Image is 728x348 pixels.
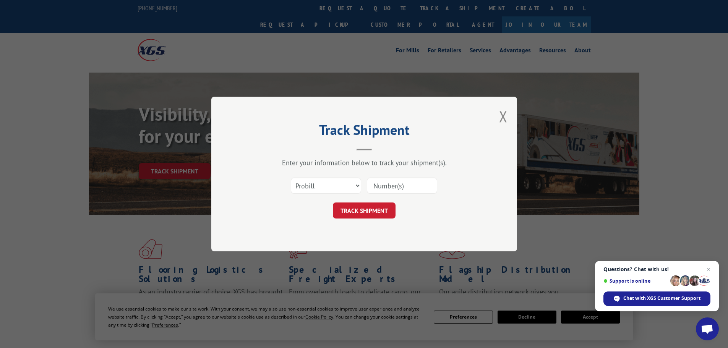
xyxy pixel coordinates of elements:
[603,266,710,272] span: Questions? Chat with us!
[704,265,713,274] span: Close chat
[499,106,507,126] button: Close modal
[367,178,437,194] input: Number(s)
[623,295,700,302] span: Chat with XGS Customer Support
[250,158,479,167] div: Enter your information below to track your shipment(s).
[603,291,710,306] div: Chat with XGS Customer Support
[603,278,668,284] span: Support is online
[696,317,719,340] div: Open chat
[333,202,396,219] button: TRACK SHIPMENT
[250,125,479,139] h2: Track Shipment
